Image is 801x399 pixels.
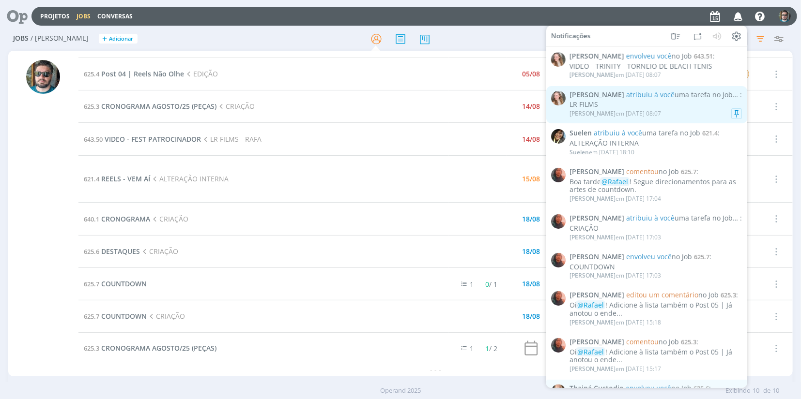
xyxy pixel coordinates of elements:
span: [PERSON_NAME] [570,109,616,118]
div: 14/08 [522,103,540,110]
span: atribuiu à você [594,128,642,137]
span: [PERSON_NAME] [570,214,624,222]
img: C [551,168,566,182]
span: / [PERSON_NAME] [31,34,89,43]
span: @Rafael [601,177,628,186]
a: Jobs [77,12,91,20]
span: : [570,52,742,60]
div: Boa tarde ! Segue direcionamentos para as artes de countdown. [570,177,742,194]
span: / 1 [485,280,497,289]
div: 18/08 [522,313,540,320]
span: 0 [485,280,489,289]
div: 18/08 [522,248,540,255]
span: 621.4 [84,175,100,183]
img: C [551,253,566,267]
div: 05/08 [522,71,540,77]
span: 625.7 [681,167,696,176]
span: 1 [470,344,474,353]
span: atribuiu à você [626,213,675,222]
span: : [570,129,742,137]
span: : [570,90,742,99]
span: Notificações [551,32,591,40]
span: 10 [772,386,779,396]
span: 625.3 [721,291,736,299]
button: Conversas [94,13,136,20]
span: 625.7 [694,252,709,261]
span: CRIAÇÃO [217,102,255,111]
span: uma tarefa no Job [626,89,733,99]
span: 625.3 [681,338,696,346]
span: CRIAÇÃO [151,214,188,223]
span: [PERSON_NAME] [570,168,624,176]
span: [PERSON_NAME] [570,52,624,60]
span: : [570,214,742,222]
span: Thainá Custodio [570,384,624,393]
span: Jobs [13,34,29,43]
div: ALTERAÇÃO INTERNA [570,139,742,148]
span: DESTAQUES [102,247,140,256]
div: LR FILMS [570,101,742,109]
a: Projetos [40,12,70,20]
span: comentou [626,337,659,346]
a: Conversas [97,12,133,20]
span: : [570,253,742,261]
span: Adicionar [109,36,134,42]
div: em [DATE] 15:18 [570,319,661,325]
div: em [DATE] 17:03 [570,272,661,279]
span: 625.4 [84,70,100,78]
span: LR FILMS - RAFA [201,134,262,144]
a: 625.6DESTAQUES [84,247,140,256]
button: R [778,8,791,25]
div: em [DATE] 18:10 [570,148,634,155]
span: [PERSON_NAME] [570,291,624,299]
span: [PERSON_NAME] [570,90,624,99]
span: CRONOGRAMA [102,214,151,223]
span: 625.3 [84,102,100,111]
span: envolveu você [626,51,672,60]
span: CRONOGRAMA AGOSTO/25 (PEÇAS) [102,343,217,353]
div: 18/08 [522,281,540,287]
img: T [551,384,566,399]
span: : [570,338,742,346]
span: : [570,384,742,393]
span: no Job [626,167,679,176]
span: Exibindo [725,386,751,396]
span: [PERSON_NAME] [570,365,616,373]
span: / 2 [485,344,497,353]
span: 643.51 [694,52,713,60]
img: C [551,214,566,229]
img: G [551,90,566,105]
span: no Job [626,290,719,299]
span: no Job [626,252,692,261]
img: G [551,52,566,67]
span: 625.3 [84,344,100,353]
a: 625.3CRONOGRAMA AGOSTO/25 (PEÇAS) [84,102,217,111]
div: 15/08 [522,176,540,182]
div: em [DATE] 17:03 [570,234,661,240]
img: R [26,60,60,94]
span: envolveu você [626,252,672,261]
span: 625.6 [84,247,100,256]
a: 640.1CRONOGRAMA [84,214,151,223]
div: COUNTDOWN [570,263,742,271]
span: EDIÇÃO [185,69,218,78]
span: uma tarefa no Job [626,213,733,222]
span: 625.7 [84,312,100,321]
div: VIDEO - TRINITY - TORNEIO DE BEACH TENIS [570,62,742,71]
span: VIDEO - FEST PATROCINADOR [105,134,201,144]
span: Suelen [570,148,589,156]
div: em [DATE] 08:07 [570,72,661,78]
span: : [570,291,742,299]
span: 10 [753,386,759,396]
span: [PERSON_NAME] [570,253,624,261]
a: 625.7COUNTDOWN [84,279,147,288]
a: 625.3CRONOGRAMA AGOSTO/25 (PEÇAS) [84,343,217,353]
span: Post 04 | Reels Não Olhe [102,69,185,78]
div: 14/08 [522,136,540,143]
button: Projetos [37,13,73,20]
span: @Rafael [577,300,604,310]
span: CRONOGRAMA AGOSTO/25 (PEÇAS) [102,102,217,111]
img: R [779,10,791,22]
span: [PERSON_NAME] [570,318,616,326]
span: @Rafael [577,347,604,356]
